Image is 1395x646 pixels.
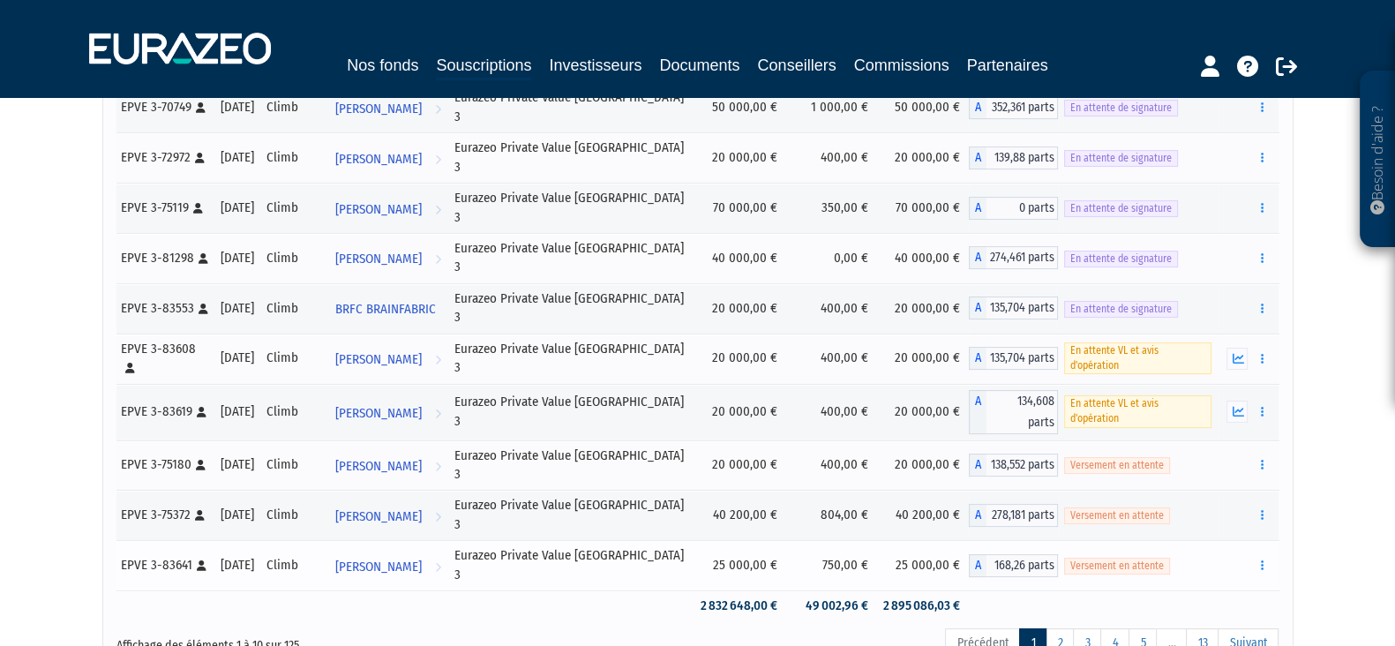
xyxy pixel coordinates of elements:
div: [DATE] [221,249,254,267]
span: A [969,197,986,220]
td: 20 000,00 € [694,132,786,183]
a: Conseillers [758,53,836,78]
i: Voir l'investisseur [435,193,441,226]
td: 40 000,00 € [694,233,786,283]
a: BRFC BRAINFABRIC [328,290,448,326]
span: [PERSON_NAME] [335,193,422,226]
span: En attente de signature [1064,251,1178,267]
i: [Français] Personne physique [199,304,208,314]
i: Voir l'investisseur [435,500,441,533]
div: EPVE 3-70749 [121,98,208,116]
td: 40 200,00 € [877,490,969,540]
td: 25 000,00 € [694,540,786,590]
td: 20 000,00 € [877,334,969,384]
div: [DATE] [221,349,254,367]
i: [Français] Personne physique [196,102,206,113]
div: A - Eurazeo Private Value Europe 3 [969,246,1058,269]
span: A [969,246,986,269]
span: 138,552 parts [986,454,1058,477]
span: A [969,96,986,119]
span: A [969,297,986,319]
i: [Français] Personne physique [193,203,203,214]
span: [PERSON_NAME] [335,243,422,275]
div: EPVE 3-83641 [121,556,208,575]
div: Eurazeo Private Value [GEOGRAPHIC_DATA] 3 [454,393,688,431]
div: [DATE] [221,299,254,318]
td: 1 000,00 € [786,82,877,132]
td: 350,00 € [786,183,877,233]
span: 0 parts [986,197,1058,220]
span: A [969,454,986,477]
span: A [969,146,986,169]
div: A - Eurazeo Private Value Europe 3 [969,504,1058,527]
i: Voir l'investisseur [435,243,441,275]
span: 135,704 parts [986,297,1058,319]
a: Nos fonds [347,53,418,78]
i: Voir l'investisseur [435,551,441,583]
div: [DATE] [221,402,254,421]
td: 70 000,00 € [694,183,786,233]
a: [PERSON_NAME] [328,498,448,533]
div: [DATE] [221,506,254,524]
a: [PERSON_NAME] [328,191,448,226]
div: [DATE] [221,98,254,116]
td: Climb [260,283,328,334]
td: 50 000,00 € [694,82,786,132]
div: A - Eurazeo Private Value Europe 3 [969,454,1058,477]
span: 352,361 parts [986,96,1058,119]
td: 2 832 648,00 € [694,590,786,621]
i: Voir l'investisseur [435,326,441,358]
div: EPVE 3-83608 [121,340,208,378]
span: [PERSON_NAME] [335,397,422,430]
span: A [969,390,986,434]
div: A - Eurazeo Private Value Europe 3 [969,146,1058,169]
span: 278,181 parts [986,504,1058,527]
p: Besoin d'aide ? [1368,80,1388,239]
span: 274,461 parts [986,246,1058,269]
div: EPVE 3-83553 [121,299,208,318]
div: A - Eurazeo Private Value Europe 3 [969,96,1058,119]
span: 135,704 parts [986,347,1058,370]
span: [PERSON_NAME] [335,551,422,583]
div: A - Eurazeo Private Value Europe 3 [969,554,1058,577]
i: [Français] Personne physique [197,407,206,417]
span: A [969,347,986,370]
td: 40 000,00 € [877,233,969,283]
div: Eurazeo Private Value [GEOGRAPHIC_DATA] 3 [454,189,688,227]
span: En attente VL et avis d'opération [1064,395,1212,427]
td: Climb [260,183,328,233]
span: En attente VL et avis d'opération [1064,342,1212,374]
i: Voir l'investisseur [435,397,441,430]
td: Climb [260,384,328,440]
span: En attente de signature [1064,200,1178,217]
a: [PERSON_NAME] [328,240,448,275]
td: Climb [260,82,328,132]
td: 50 000,00 € [877,82,969,132]
a: Commissions [854,53,949,78]
div: [DATE] [221,148,254,167]
td: 20 000,00 € [877,132,969,183]
i: Voir l'investisseur [435,450,441,483]
a: [PERSON_NAME] [328,548,448,583]
td: 25 000,00 € [877,540,969,590]
div: EPVE 3-81298 [121,249,208,267]
td: 804,00 € [786,490,877,540]
span: 139,88 parts [986,146,1058,169]
a: [PERSON_NAME] [328,140,448,176]
div: A - Eurazeo Private Value Europe 3 [969,197,1058,220]
div: Eurazeo Private Value [GEOGRAPHIC_DATA] 3 [454,88,688,126]
td: 49 002,96 € [786,590,877,621]
span: Versement en attente [1064,457,1170,474]
td: 20 000,00 € [694,440,786,491]
td: 0,00 € [786,233,877,283]
td: 20 000,00 € [694,384,786,440]
div: A - Eurazeo Private Value Europe 3 [969,390,1058,434]
td: 400,00 € [786,334,877,384]
td: 20 000,00 € [877,440,969,491]
div: Eurazeo Private Value [GEOGRAPHIC_DATA] 3 [454,447,688,484]
td: Climb [260,132,328,183]
span: Versement en attente [1064,558,1170,575]
i: [Français] Personne physique [197,560,206,571]
div: Eurazeo Private Value [GEOGRAPHIC_DATA] 3 [454,546,688,584]
div: EPVE 3-75372 [121,506,208,524]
